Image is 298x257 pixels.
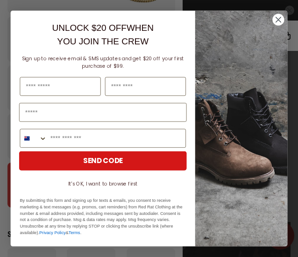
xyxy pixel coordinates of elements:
[20,77,100,96] input: First Name
[19,103,187,121] input: Email
[22,55,184,70] span: Sign up to receive email & SMS updates and get $20 off your first purchase of $99.
[57,36,149,46] span: YOU JOIN THE CREW
[52,23,127,33] span: UNLOCK $20 OFF
[20,129,47,148] button: Search Countries
[272,14,285,26] button: Close dialog
[7,4,35,32] button: Open LiveChat chat widget
[127,23,154,33] span: WHEN
[69,230,80,235] a: Terms
[19,178,187,190] button: It's OK, I want to browse first
[39,230,66,235] a: Privacy Policy
[195,11,288,246] img: f7662613-148e-4c88-9575-6c6b5b55a647.jpeg
[20,197,186,236] p: By submitting this form and signing up for texts & emails, you consent to receive marketing & tex...
[24,136,30,141] img: New Zealand
[19,151,187,171] button: SEND CODE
